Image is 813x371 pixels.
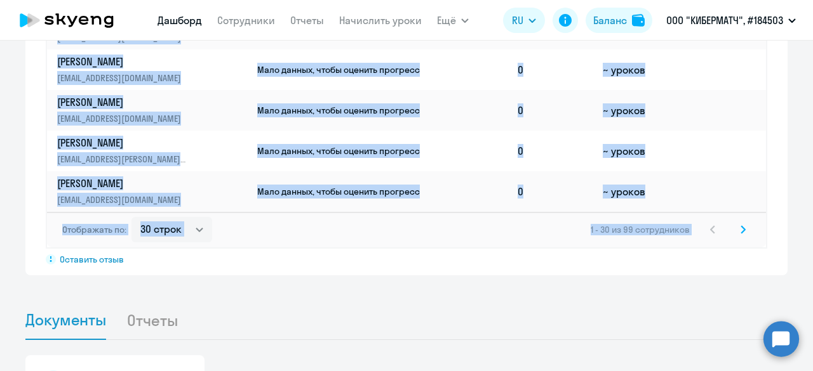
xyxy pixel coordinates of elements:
[512,13,523,28] span: RU
[57,136,188,150] p: [PERSON_NAME]
[62,224,126,235] span: Отображать по:
[660,5,802,36] button: ООО "КИБЕРМАТЧ", #184503
[60,254,124,265] span: Оставить отзыв
[57,112,188,126] p: [EMAIL_ADDRESS][DOMAIN_NAME]
[513,171,598,212] td: 0
[158,14,202,27] a: Дашборд
[503,8,545,33] button: RU
[57,136,196,166] a: [PERSON_NAME][EMAIL_ADDRESS][PERSON_NAME][DOMAIN_NAME]
[666,13,783,28] p: ООО "КИБЕРМАТЧ", #184503
[57,193,188,207] p: [EMAIL_ADDRESS][DOMAIN_NAME]
[513,131,598,171] td: 0
[598,49,675,90] td: ~ уроков
[57,55,188,68] p: [PERSON_NAME]
[593,13,627,28] div: Баланс
[437,8,469,33] button: Ещё
[57,71,188,85] p: [EMAIL_ADDRESS][DOMAIN_NAME]
[257,186,420,197] span: Мало данных, чтобы оценить прогресс
[57,152,188,166] p: [EMAIL_ADDRESS][PERSON_NAME][DOMAIN_NAME]
[339,14,422,27] a: Начислить уроки
[632,14,645,27] img: balance
[513,49,598,90] td: 0
[25,310,106,329] span: Документы
[513,90,598,131] td: 0
[217,14,275,27] a: Сотрудники
[57,176,188,190] p: [PERSON_NAME]
[598,90,675,131] td: ~ уроков
[598,131,675,171] td: ~ уроков
[598,171,675,212] td: ~ уроков
[257,64,420,75] span: Мало данных, чтобы оценить прогресс
[586,8,652,33] button: Балансbalance
[290,14,324,27] a: Отчеты
[57,176,196,207] a: [PERSON_NAME][EMAIL_ADDRESS][DOMAIN_NAME]
[25,301,788,340] ul: Tabs
[57,95,196,126] a: [PERSON_NAME][EMAIL_ADDRESS][DOMAIN_NAME]
[437,13,456,28] span: Ещё
[57,55,196,85] a: [PERSON_NAME][EMAIL_ADDRESS][DOMAIN_NAME]
[57,95,188,109] p: [PERSON_NAME]
[257,145,420,157] span: Мало данных, чтобы оценить прогресс
[257,105,420,116] span: Мало данных, чтобы оценить прогресс
[591,224,690,235] span: 1 - 30 из 99 сотрудников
